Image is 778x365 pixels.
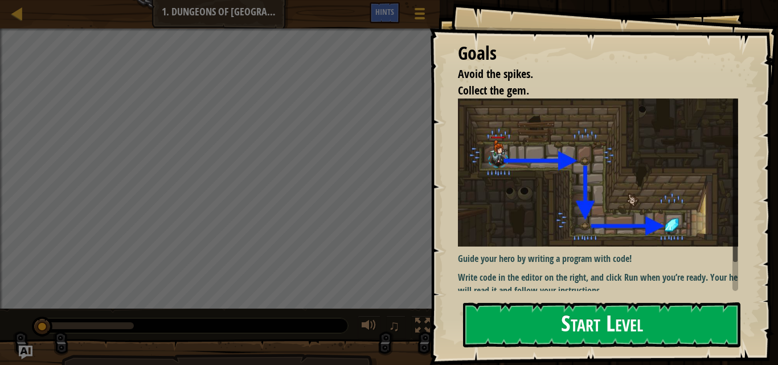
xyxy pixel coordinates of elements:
button: Adjust volume [358,315,380,339]
div: Goals [458,40,738,67]
span: Hints [375,6,394,17]
p: Guide your hero by writing a program with code! [458,252,747,265]
li: Collect the gem. [444,83,735,99]
span: Collect the gem. [458,83,529,98]
li: Avoid the spikes. [444,66,735,83]
button: ♫ [386,315,406,339]
button: Start Level [463,302,740,347]
p: Write code in the editor on the right, and click Run when you’re ready. Your hero will read it an... [458,271,747,297]
button: Ask AI [19,346,32,359]
button: Show game menu [406,2,434,29]
span: ♫ [388,317,400,334]
span: Avoid the spikes. [458,66,533,81]
button: Toggle fullscreen [411,315,434,339]
img: Dungeons of kithgard [458,99,747,247]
